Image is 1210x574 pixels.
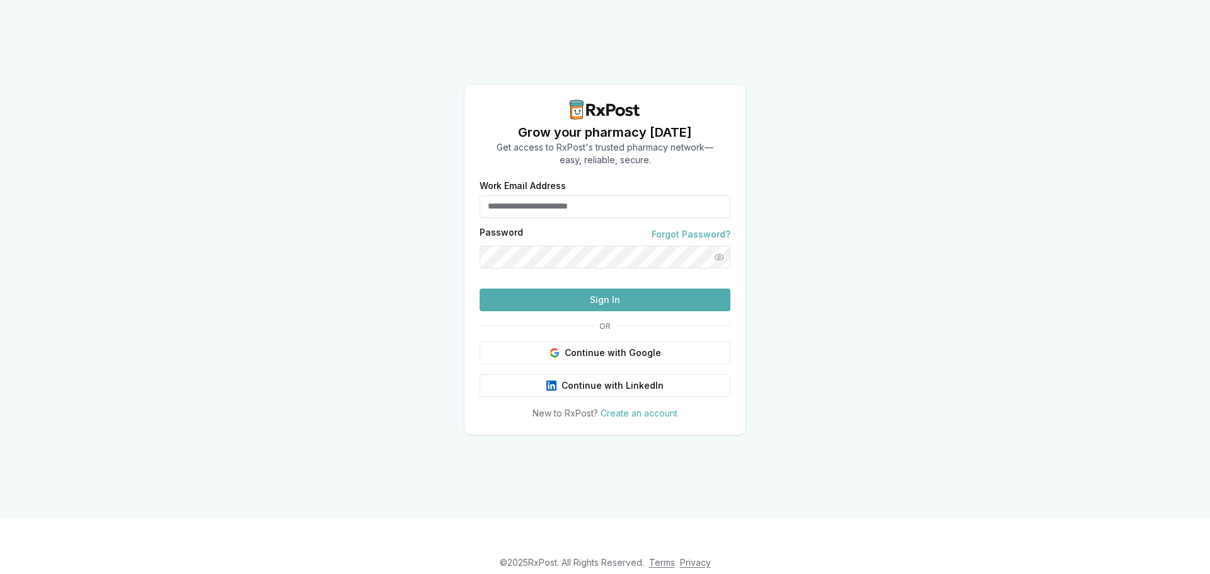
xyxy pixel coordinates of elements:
a: Privacy [680,557,711,568]
p: Get access to RxPost's trusted pharmacy network— easy, reliable, secure. [497,141,713,166]
a: Forgot Password? [652,228,730,241]
button: Sign In [480,289,730,311]
span: New to RxPost? [533,408,598,418]
img: RxPost Logo [565,100,645,120]
label: Work Email Address [480,181,730,190]
a: Terms [649,557,675,568]
span: OR [594,321,616,331]
button: Continue with Google [480,342,730,364]
h1: Grow your pharmacy [DATE] [497,123,713,141]
img: Google [550,348,560,358]
img: LinkedIn [546,381,556,391]
a: Create an account [601,408,677,418]
button: Show password [708,246,730,268]
label: Password [480,228,523,241]
button: Continue with LinkedIn [480,374,730,397]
